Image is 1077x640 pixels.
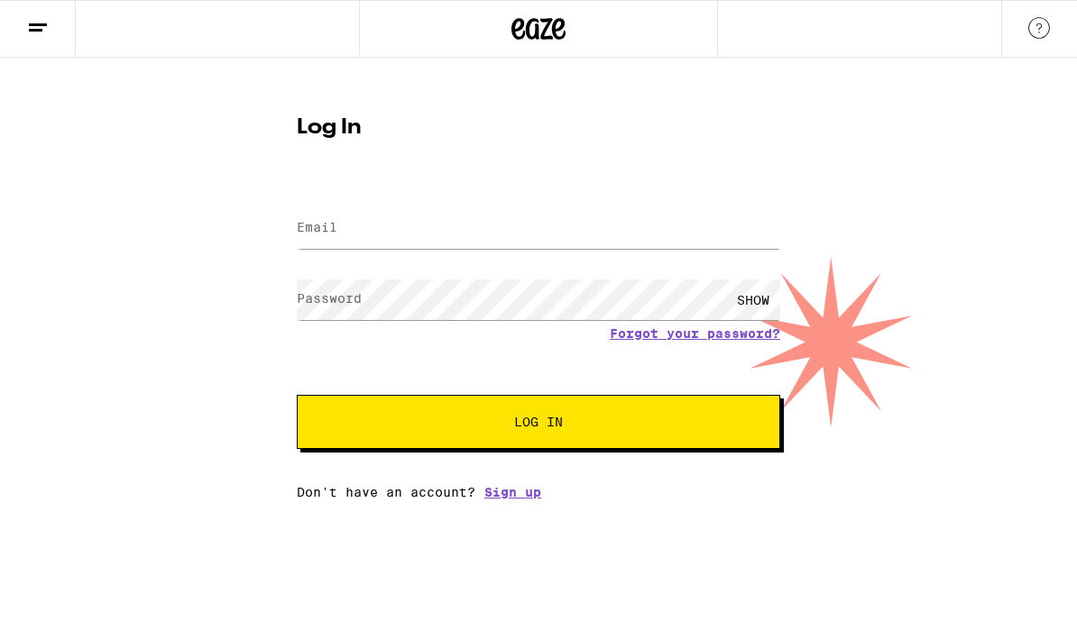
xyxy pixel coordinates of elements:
[297,117,780,139] h1: Log In
[484,485,541,499] a: Sign up
[297,220,337,234] label: Email
[297,485,780,499] div: Don't have an account?
[297,291,362,306] label: Password
[297,208,780,249] input: Email
[297,395,780,449] button: Log In
[726,279,780,320] div: SHOW
[514,416,563,428] span: Log In
[610,326,780,341] a: Forgot your password?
